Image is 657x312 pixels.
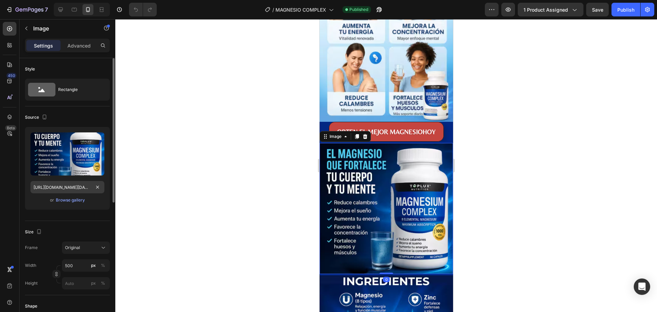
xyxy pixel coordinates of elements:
span: / [272,6,274,13]
div: % [101,280,105,286]
div: Browse gallery [56,197,85,203]
span: MAGNESIO COMPLEX [275,6,326,13]
div: px [91,262,96,269]
button: % [89,261,98,270]
button: Save [586,3,609,16]
div: 450 [7,73,16,78]
div: Undo/Redo [129,3,157,16]
input: px% [62,277,110,289]
span: 1 product assigned [524,6,568,13]
p: Settings [34,42,53,49]
div: Open Intercom Messenger [634,278,650,295]
label: Frame [25,245,38,251]
div: % [101,262,105,269]
div: Rectangle [58,82,100,97]
button: Original [62,242,110,254]
span: Published [349,6,368,13]
button: 7 [3,3,51,16]
div: Shape [25,303,37,309]
label: Height [25,280,38,286]
div: Publish [617,6,634,13]
button: px [99,261,107,270]
button: % [89,279,98,287]
div: Size [25,227,43,237]
button: px [99,279,107,287]
button: 1 product assigned [518,3,583,16]
span: Save [592,7,603,13]
div: Style [25,66,35,72]
span: or [50,196,54,204]
button: Publish [611,3,640,16]
div: Source [25,113,49,122]
img: preview-image [30,132,104,175]
p: 7 [45,5,48,14]
p: Image [33,24,91,32]
div: Beta [5,125,16,131]
input: px% [62,259,110,272]
button: Browse gallery [55,197,85,204]
div: px [91,280,96,286]
p: Advanced [67,42,91,49]
iframe: Design area [320,19,453,312]
span: Original [65,245,80,251]
label: Width [25,262,36,269]
input: https://example.com/image.jpg [30,181,104,193]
